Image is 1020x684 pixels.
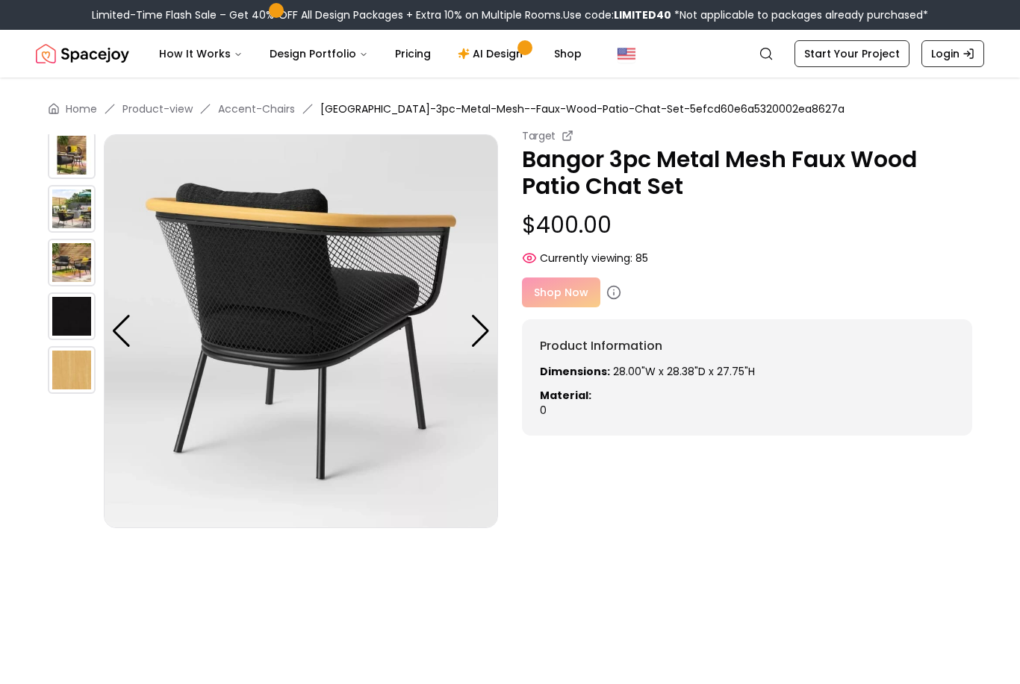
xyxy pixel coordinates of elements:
span: Use code: [563,7,671,22]
a: AI Design [446,39,539,69]
a: Accent-Chairs [218,101,295,116]
a: Product-view [122,101,193,116]
span: Currently viewing: [540,251,632,266]
h6: Product Information [540,337,954,355]
small: Target [522,128,556,143]
a: Home [66,101,97,116]
span: *Not applicable to packages already purchased* [671,7,928,22]
button: Design Portfolio [258,39,380,69]
a: Shop [542,39,594,69]
div: 0 [540,364,954,418]
span: [GEOGRAPHIC_DATA]-3pc-Metal-Mesh--Faux-Wood-Patio-Chat-Set-5efcd60e6a5320002ea8627a [320,101,845,116]
img: https://storage.googleapis.com/spacejoy-main/assets/5efcd60e6a5320002ea8627a/product_3_lghb3gge22ib [104,134,498,528]
nav: breadcrumb [48,101,972,116]
img: https://storage.googleapis.com/spacejoy-main/assets/5efcd60e6a5320002ea8627a/product_8_kdm5ok48d6k [48,292,96,340]
button: How It Works [147,39,255,69]
strong: Dimensions: [540,364,610,379]
img: Spacejoy Logo [36,39,129,69]
div: Limited-Time Flash Sale – Get 40% OFF All Design Packages + Extra 10% on Multiple Rooms. [92,7,928,22]
img: https://storage.googleapis.com/spacejoy-main/assets/5efcd60e6a5320002ea8627a/product_7_4ejdn0bd5b4c [48,239,96,286]
a: Spacejoy [36,39,129,69]
img: https://storage.googleapis.com/spacejoy-main/assets/5efcd60e6a5320002ea8627a/product_9_3ed424o226kj [48,346,96,394]
p: Bangor 3pc Metal Mesh Faux Wood Patio Chat Set [522,146,972,200]
strong: Material: [540,388,591,403]
p: $400.00 [522,212,972,239]
span: 85 [635,251,648,266]
p: 28.00"W x 28.38"D x 27.75"H [540,364,954,379]
nav: Global [36,30,984,78]
a: Start Your Project [794,40,909,67]
img: https://storage.googleapis.com/spacejoy-main/assets/5efcd60e6a5320002ea8627a/product_6_5joo8k1ihk68 [48,185,96,233]
a: Login [921,40,984,67]
img: United States [618,45,635,63]
a: Pricing [383,39,443,69]
img: https://storage.googleapis.com/spacejoy-main/assets/5efcd60e6a5320002ea8627a/product_5_nnp4m83a5159 [48,131,96,179]
nav: Main [147,39,594,69]
b: LIMITED40 [614,7,671,22]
